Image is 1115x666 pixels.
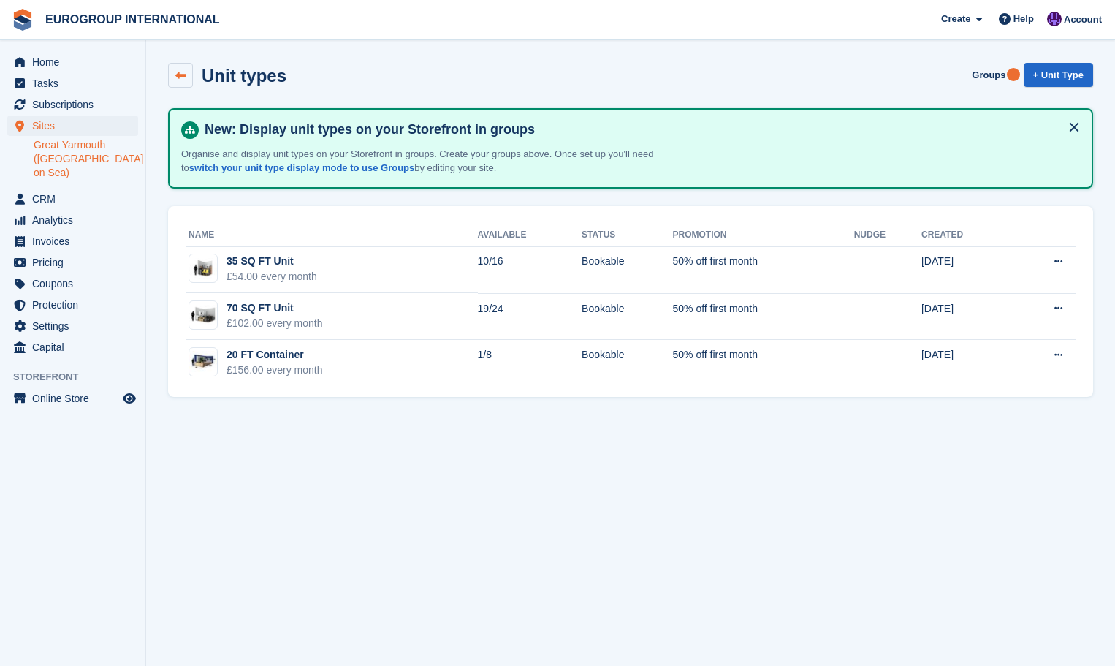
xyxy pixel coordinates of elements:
[7,189,138,209] a: menu
[7,116,138,136] a: menu
[202,66,286,86] h2: Unit types
[478,293,582,340] td: 19/24
[39,7,226,31] a: EUROGROUP INTERNATIONAL
[7,337,138,357] a: menu
[32,94,120,115] span: Subscriptions
[7,388,138,409] a: menu
[941,12,970,26] span: Create
[7,210,138,230] a: menu
[7,295,138,315] a: menu
[478,246,582,293] td: 10/16
[189,162,414,173] a: switch your unit type display mode to use Groups
[7,94,138,115] a: menu
[32,189,120,209] span: CRM
[227,316,323,331] div: £102.00 every month
[32,252,120,273] span: Pricing
[854,224,921,247] th: Nudge
[189,258,217,279] img: 35-sqft-unit.jpg
[7,252,138,273] a: menu
[181,147,693,175] p: Organise and display unit types on your Storefront in groups. Create your groups above. Once set ...
[582,340,672,386] td: Bookable
[921,293,1011,340] td: [DATE]
[227,269,317,284] div: £54.00 every month
[186,224,478,247] th: Name
[921,224,1011,247] th: Created
[672,224,853,247] th: Promotion
[32,52,120,72] span: Home
[1064,12,1102,27] span: Account
[1013,12,1034,26] span: Help
[32,116,120,136] span: Sites
[32,73,120,94] span: Tasks
[32,295,120,315] span: Protection
[32,337,120,357] span: Capital
[1024,63,1093,87] a: + Unit Type
[189,305,217,326] img: 75-sqft-unit.jpg
[12,9,34,31] img: stora-icon-8386f47178a22dfd0bd8f6a31ec36ba5ce8667c1dd55bd0f319d3a0aa187defe.svg
[227,254,317,269] div: 35 SQ FT Unit
[32,388,120,409] span: Online Store
[7,73,138,94] a: menu
[966,63,1011,87] a: Groups
[582,293,672,340] td: Bookable
[478,340,582,386] td: 1/8
[582,224,672,247] th: Status
[582,246,672,293] td: Bookable
[199,121,1080,138] h4: New: Display unit types on your Storefront in groups
[7,52,138,72] a: menu
[34,138,138,180] a: Great Yarmouth ([GEOGRAPHIC_DATA] on Sea)
[921,246,1011,293] td: [DATE]
[7,316,138,336] a: menu
[672,293,853,340] td: 50% off first month
[227,300,323,316] div: 70 SQ FT Unit
[32,316,120,336] span: Settings
[13,370,145,385] span: Storefront
[32,273,120,294] span: Coupons
[672,340,853,386] td: 50% off first month
[7,273,138,294] a: menu
[1007,68,1020,81] div: Tooltip anchor
[32,231,120,251] span: Invoices
[227,347,323,363] div: 20 FT Container
[189,351,217,372] img: 20-ft-container%20(12).jpg
[1047,12,1062,26] img: Calvin Tickner
[227,363,323,378] div: £156.00 every month
[921,340,1011,386] td: [DATE]
[478,224,582,247] th: Available
[121,390,138,407] a: Preview store
[672,246,853,293] td: 50% off first month
[32,210,120,230] span: Analytics
[7,231,138,251] a: menu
